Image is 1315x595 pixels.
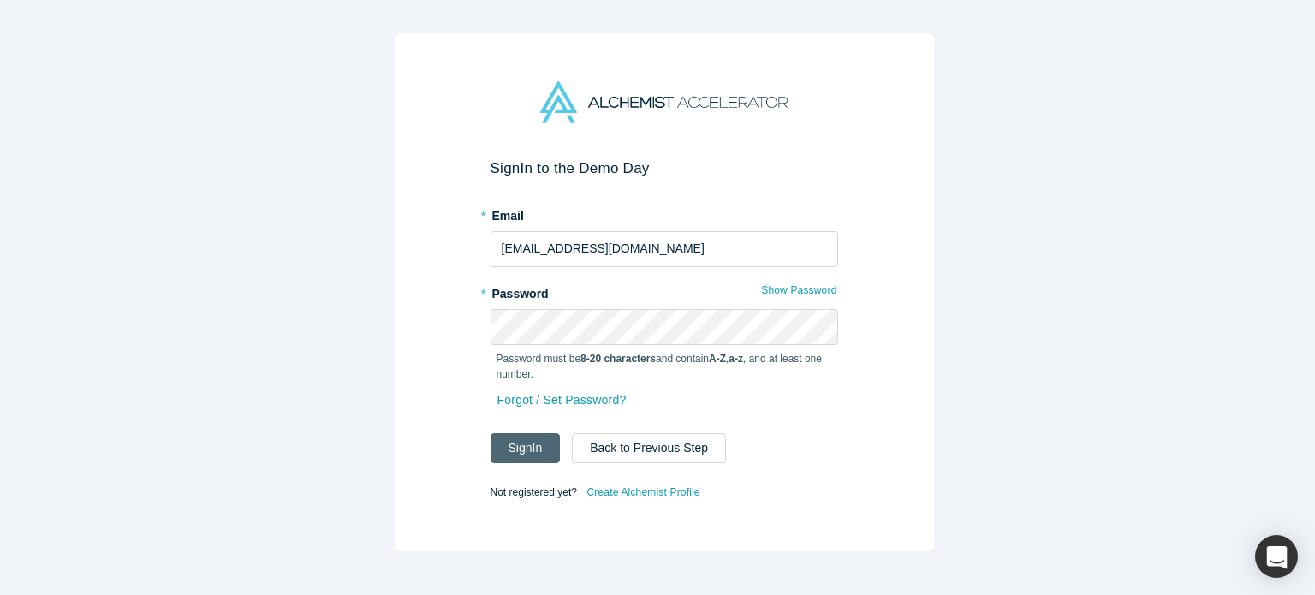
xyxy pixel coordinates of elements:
[540,81,787,123] img: Alchemist Accelerator Logo
[729,353,743,365] strong: a-z
[497,351,832,382] p: Password must be and contain , , and at least one number.
[491,201,838,225] label: Email
[491,433,561,463] button: SignIn
[760,279,837,301] button: Show Password
[491,485,577,497] span: Not registered yet?
[491,279,838,303] label: Password
[709,353,726,365] strong: A-Z
[491,159,838,177] h2: Sign In to the Demo Day
[580,353,656,365] strong: 8-20 characters
[572,433,726,463] button: Back to Previous Step
[497,385,628,415] a: Forgot / Set Password?
[586,481,700,503] a: Create Alchemist Profile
